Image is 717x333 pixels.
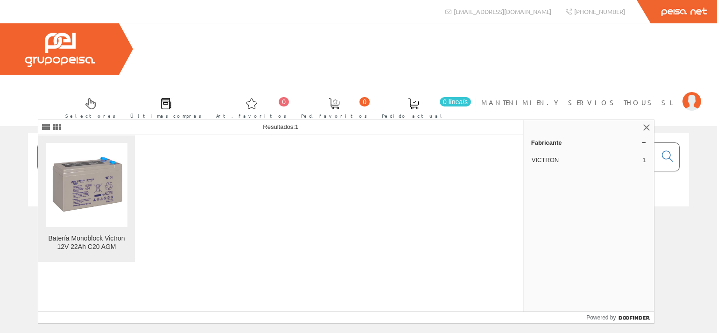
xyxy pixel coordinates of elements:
span: Selectores [65,111,116,120]
span: 0 línea/s [440,97,471,106]
span: 0 [279,97,289,106]
span: Powered by [586,313,616,322]
span: 0 [359,97,370,106]
img: Grupo Peisa [25,33,95,67]
span: [EMAIL_ADDRESS][DOMAIN_NAME] [454,7,551,15]
a: Powered by [586,312,654,323]
a: Últimas compras [121,90,206,124]
div: © Grupo Peisa [28,218,689,226]
img: Batería Monoblock Victron 12V 22Ah C20 AGM [46,144,127,226]
span: Últimas compras [130,111,202,120]
a: Fabricante [524,135,654,150]
span: VICTRON [532,156,639,164]
span: 1 [295,123,298,130]
span: Art. favoritos [216,111,287,120]
span: 1 [643,156,646,164]
span: MANTENIMIEN.Y SERVIOS THOUS SL [481,98,678,107]
span: Pedido actual [382,111,445,120]
span: Ped. favoritos [301,111,367,120]
a: MANTENIMIEN.Y SERVIOS THOUS SL [481,90,701,99]
a: Selectores [56,90,120,124]
span: [PHONE_NUMBER] [574,7,625,15]
a: Batería Monoblock Victron 12V 22Ah C20 AGM Batería Monoblock Victron 12V 22Ah C20 AGM [38,135,135,262]
div: Batería Monoblock Victron 12V 22Ah C20 AGM [46,234,127,251]
span: Resultados: [263,123,298,130]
